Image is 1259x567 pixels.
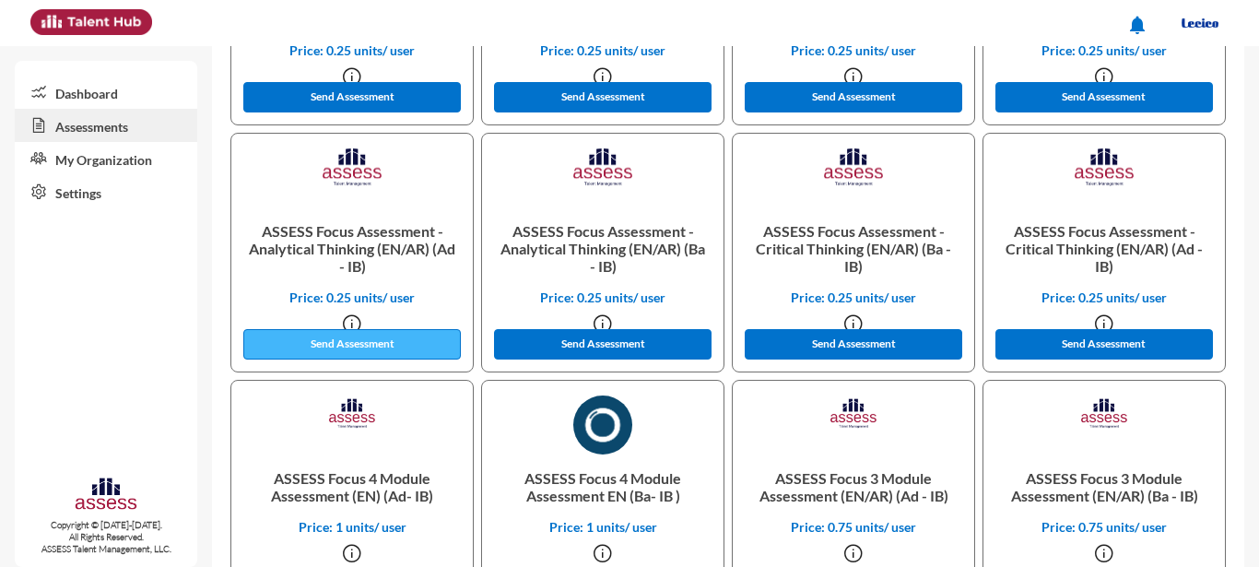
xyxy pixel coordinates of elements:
[995,329,1213,360] button: Send Assessment
[1126,14,1148,36] mat-icon: notifications
[243,329,461,360] button: Send Assessment
[15,76,197,109] a: Dashboard
[15,175,197,208] a: Settings
[497,519,709,535] p: Price: 1 units/ user
[747,455,959,519] p: ASSESS Focus 3 Module Assessment (EN/AR) (Ad - IB)
[995,82,1213,112] button: Send Assessment
[246,289,458,305] p: Price: 0.25 units/ user
[747,207,959,289] p: ASSESS Focus Assessment - Critical Thinking (EN/AR) (Ba - IB)
[998,289,1210,305] p: Price: 0.25 units/ user
[15,109,197,142] a: Assessments
[494,329,712,360] button: Send Assessment
[998,207,1210,289] p: ASSESS Focus Assessment - Critical Thinking (EN/AR) (Ad - IB)
[243,82,461,112] button: Send Assessment
[246,207,458,289] p: ASSESS Focus Assessment - Analytical Thinking (EN/AR) (Ad - IB)
[998,42,1210,58] p: Price: 0.25 units/ user
[74,476,137,515] img: assesscompany-logo.png
[497,455,709,519] p: ASSESS Focus 4 Module Assessment EN (Ba- IB )
[15,142,197,175] a: My Organization
[246,42,458,58] p: Price: 0.25 units/ user
[745,329,962,360] button: Send Assessment
[998,455,1210,519] p: ASSESS Focus 3 Module Assessment (EN/AR) (Ba - IB)
[998,519,1210,535] p: Price: 0.75 units/ user
[497,207,709,289] p: ASSESS Focus Assessment - Analytical Thinking (EN/AR) (Ba - IB)
[747,519,959,535] p: Price: 0.75 units/ user
[745,82,962,112] button: Send Assessment
[15,519,197,555] p: Copyright © [DATE]-[DATE]. All Rights Reserved. ASSESS Talent Management, LLC.
[246,455,458,519] p: ASSESS Focus 4 Module Assessment (EN) (Ad- IB)
[497,42,709,58] p: Price: 0.25 units/ user
[497,289,709,305] p: Price: 0.25 units/ user
[246,519,458,535] p: Price: 1 units/ user
[747,42,959,58] p: Price: 0.25 units/ user
[494,82,712,112] button: Send Assessment
[747,289,959,305] p: Price: 0.25 units/ user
